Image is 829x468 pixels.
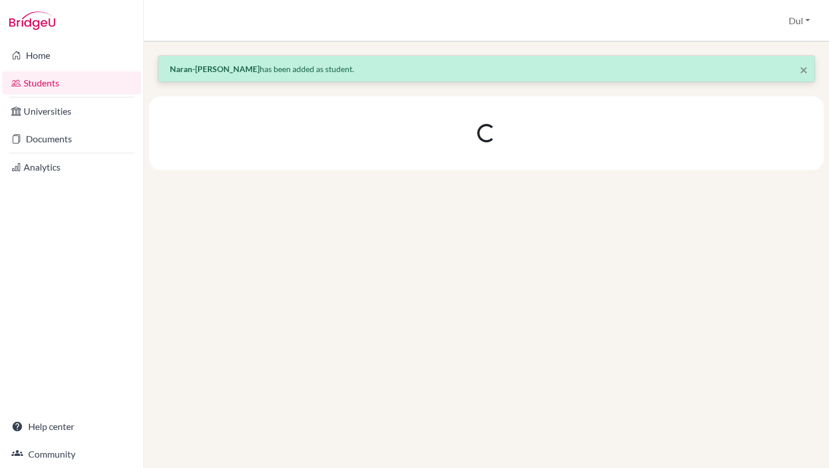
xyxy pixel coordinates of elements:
[170,64,260,74] strong: Naran-[PERSON_NAME]
[2,443,141,466] a: Community
[800,61,808,78] span: ×
[800,63,808,77] button: Close
[170,63,803,75] p: has been added as student.
[2,71,141,95] a: Students
[2,44,141,67] a: Home
[2,100,141,123] a: Universities
[9,12,55,30] img: Bridge-U
[2,156,141,179] a: Analytics
[2,415,141,438] a: Help center
[784,10,815,32] button: Dul
[2,127,141,150] a: Documents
